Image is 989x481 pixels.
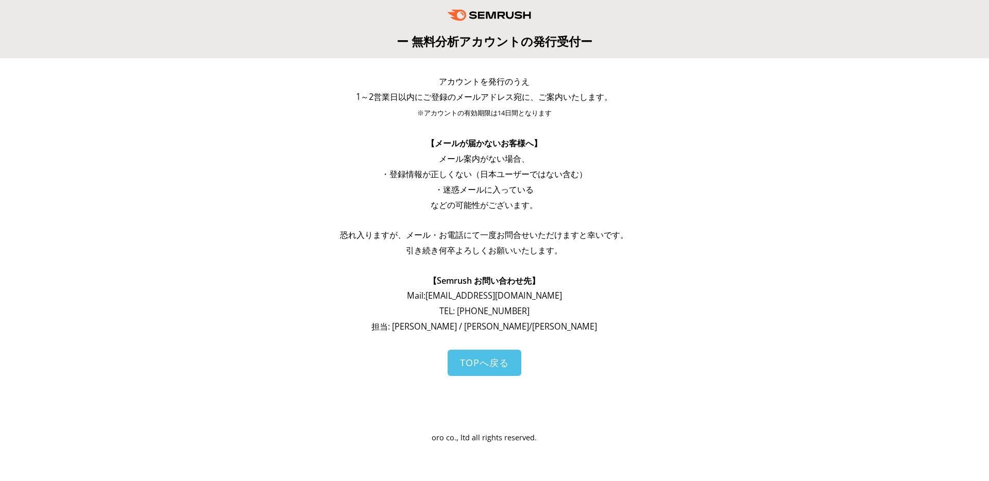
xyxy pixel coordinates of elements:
span: Mail: [EMAIL_ADDRESS][DOMAIN_NAME] [407,290,562,301]
span: 引き続き何卒よろしくお願いいたします。 [406,245,562,256]
a: TOPへ戻る [448,350,521,376]
span: ※アカウントの有効期限は14日間となります [417,109,552,117]
span: 恐れ入りますが、メール・お電話にて一度お問合せいただけますと幸いです。 [340,229,628,240]
span: TEL: [PHONE_NUMBER] [439,305,530,317]
span: などの可能性がございます。 [431,199,538,211]
span: ・登録情報が正しくない（日本ユーザーではない含む） [381,168,587,180]
span: ・迷惑メールに入っている [435,184,534,195]
span: 担当: [PERSON_NAME] / [PERSON_NAME]/[PERSON_NAME] [371,321,597,332]
span: TOPへ戻る [460,356,509,369]
span: アカウントを発行のうえ [439,76,530,87]
span: ー 無料分析アカウントの発行受付ー [397,33,592,49]
span: oro co., ltd all rights reserved. [432,433,537,442]
span: メール案内がない場合、 [439,153,530,164]
span: 1～2営業日以内にご登録のメールアドレス宛に、ご案内いたします。 [356,91,612,102]
span: 【メールが届かないお客様へ】 [427,138,542,149]
span: 【Semrush お問い合わせ先】 [429,275,540,286]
